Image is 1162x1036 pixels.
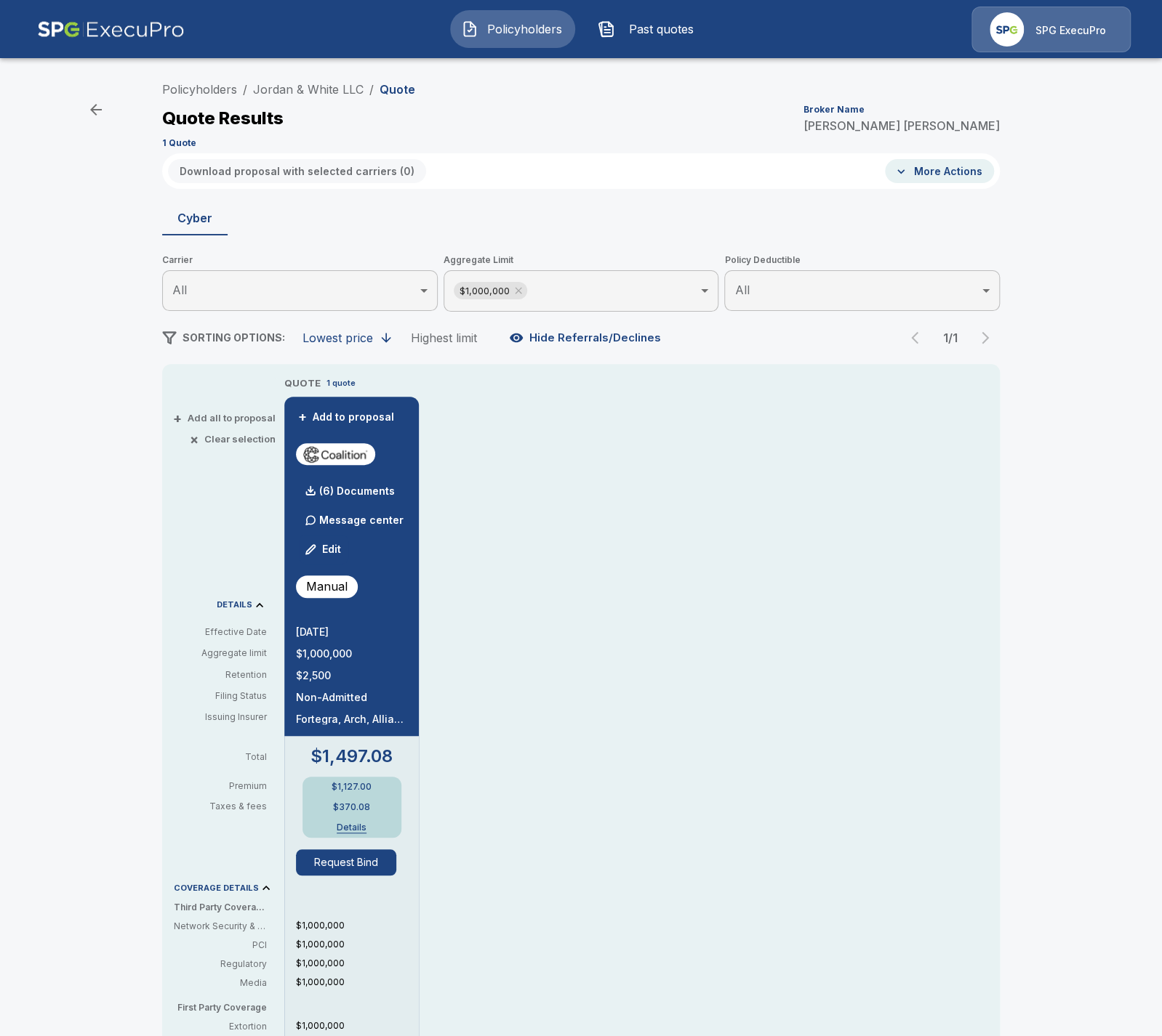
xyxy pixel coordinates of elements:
p: $1,000,000 [296,1019,419,1032]
div: Highest limit [411,331,477,345]
p: Message center [319,512,404,527]
p: SPG ExecuPro [1035,23,1106,38]
p: $1,000,000 [296,957,419,970]
button: ×Clear selection [193,434,276,444]
p: First Party Coverage [174,1001,279,1014]
span: Past quotes [621,20,701,38]
p: $1,127.00 [332,782,372,791]
p: PCI [174,939,267,952]
img: Past quotes Icon [598,20,615,38]
div: Lowest price [302,331,373,345]
p: $370.08 [333,803,370,812]
div: $1,000,000 [454,282,527,299]
span: All [172,283,187,297]
button: More Actions [885,159,994,183]
button: Cyber [162,201,228,235]
p: $1,497.08 [310,748,393,765]
p: DETAILS [217,601,252,609]
button: +Add all to proposal [176,413,276,423]
p: Total [174,753,279,761]
span: Carrier [162,253,438,267]
button: Details [323,823,381,832]
a: Jordan & White LLC [253,82,364,97]
span: Request Bind [296,849,407,875]
button: Policyholders IconPolicyholders [450,10,575,48]
button: Hide Referrals/Declines [506,324,667,352]
p: Aggregate limit [174,647,267,660]
p: Taxes & fees [174,802,279,811]
p: $1,000,000 [296,976,419,989]
span: × [190,434,199,444]
p: Retention [174,668,267,681]
img: coalitioncyber [302,443,369,465]
span: + [173,413,182,423]
p: [PERSON_NAME] [PERSON_NAME] [804,120,1000,131]
a: Agency IconSPG ExecuPro [971,7,1131,52]
p: Manual [306,578,348,595]
button: Request Bind [296,849,396,875]
p: $2,500 [296,671,407,681]
span: Policyholders [484,20,564,38]
span: $1,000,000 [454,283,516,299]
span: All [734,283,749,297]
p: Quote Results [162,110,284,127]
button: +Add to proposal [296,409,398,425]
button: Download proposal with selected carriers (0) [168,159,426,183]
p: $1,000,000 [296,649,407,659]
nav: breadcrumb [162,81,415,98]
p: Non-Admitted [296,692,407,703]
button: Past quotes IconPast quotes [587,10,712,48]
li: / [369,81,374,98]
img: Agency Icon [990,12,1024,46]
p: Third Party Coverage [174,901,279,914]
span: Policy Deductible [724,253,1000,267]
p: Effective Date [174,626,267,639]
p: 1 Quote [162,139,196,147]
p: Filing Status [174,689,267,703]
p: Media [174,976,267,990]
img: Policyholders Icon [461,20,478,38]
p: 1 quote [326,377,356,389]
span: Aggregate Limit [444,253,719,267]
p: QUOTE [284,376,321,391]
p: Premium [174,782,279,790]
p: COVERAGE DETAILS [174,884,259,892]
p: 1 / 1 [936,332,965,344]
p: (6) Documents [319,486,395,496]
p: $1,000,000 [296,938,419,951]
p: Extortion [174,1020,267,1033]
p: [DATE] [296,627,407,637]
p: Regulatory [174,958,267,971]
span: + [298,412,307,422]
p: Fortegra, Arch, Allianz, Aspen, Vantage [296,714,407,724]
a: Policyholders [162,82,237,97]
li: / [243,81,247,98]
p: Network Security & Privacy Liability [174,920,267,933]
p: $1,000,000 [296,919,419,932]
span: SORTING OPTIONS: [183,331,285,344]
p: Broker Name [804,105,865,114]
img: AA Logo [37,7,185,52]
p: Quote [380,84,415,95]
p: Issuing Insurer [174,711,267,724]
button: Edit [299,535,348,564]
